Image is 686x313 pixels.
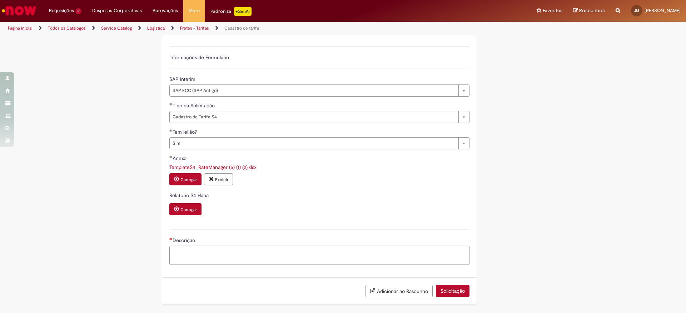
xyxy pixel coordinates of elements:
[579,7,605,14] span: Rascunhos
[169,246,469,265] textarea: Descrição
[169,155,173,158] span: Obrigatório Preenchido
[153,7,178,14] span: Aprovações
[169,76,197,82] span: SAP Interim
[180,25,209,31] a: Fretes - Tarifas
[169,54,229,61] label: Informações de Formulário
[169,173,202,185] button: Carregar anexo de Anexo Required
[366,285,433,297] button: Adicionar ao Rascunho
[234,7,252,16] p: +GenAi
[169,164,257,170] a: Download de TemplateS4_RateManager (5) (1) (2).xlsx
[8,25,33,31] a: Página inicial
[1,4,38,18] img: ServiceNow
[204,173,233,185] button: Excluir anexo TemplateS4_RateManager (5) (1) (2).xlsx
[101,25,132,31] a: Service Catalog
[169,129,173,132] span: Obrigatório Preenchido
[224,25,259,31] a: Cadastro de tarifa
[5,22,452,35] ul: Trilhas de página
[169,237,173,240] span: Necessários
[210,7,252,16] div: Padroniza
[169,203,202,215] button: Carregar anexo de Relatório S4 Hana
[173,138,455,149] span: Sim
[180,177,197,183] small: Carregar
[173,129,198,135] span: Tem leilão?
[48,25,86,31] a: Todos os Catálogos
[634,8,639,13] span: JM
[543,7,562,14] span: Favoritos
[173,155,188,161] span: Anexo
[173,237,197,243] span: Descrição
[92,7,142,14] span: Despesas Corporativas
[573,7,605,14] a: Rascunhos
[436,285,469,297] button: Solicitação
[75,8,81,14] span: 2
[180,207,197,212] small: Carregar
[173,85,455,96] span: SAP ECC (SAP Antigo)
[189,7,200,14] span: More
[169,103,173,106] span: Obrigatório Preenchido
[49,7,74,14] span: Requisições
[147,25,165,31] a: Logistica
[215,177,228,183] small: Excluir
[169,192,210,199] span: Relatório S4 Hana
[173,102,216,109] span: Tipo da Solicitação
[645,7,681,14] span: [PERSON_NAME]
[173,111,455,123] span: Cadastro de Tarifa S4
